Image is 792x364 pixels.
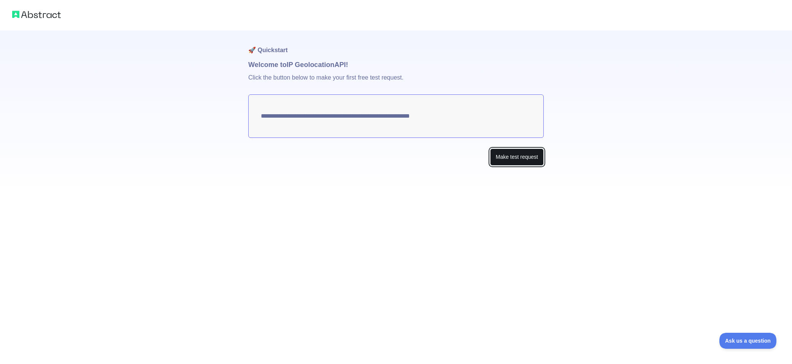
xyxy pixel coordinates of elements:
p: Click the button below to make your first free test request. [248,70,544,94]
h1: Welcome to IP Geolocation API! [248,59,544,70]
img: Abstract logo [12,9,61,20]
iframe: Toggle Customer Support [719,333,777,349]
button: Make test request [490,148,544,166]
h1: 🚀 Quickstart [248,30,544,59]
